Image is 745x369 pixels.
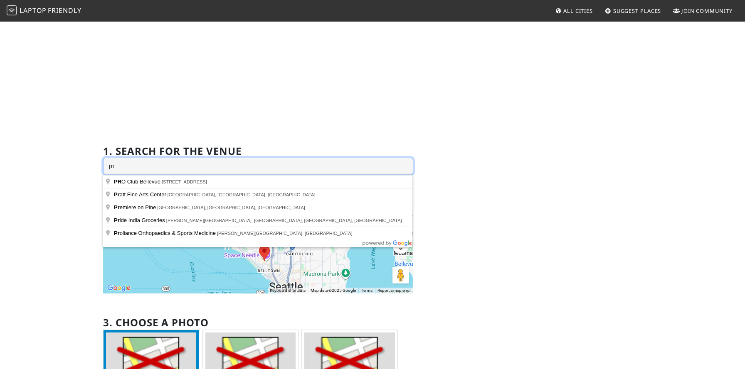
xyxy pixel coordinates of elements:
span: Map data ©2025 Google [311,288,356,293]
span: Pr [114,191,120,198]
a: Open this area in Google Maps (opens a new window) [105,283,133,293]
span: Suggest Places [613,7,661,15]
span: oliance Orthopaedics & Sports Medicine [114,230,217,236]
img: LaptopFriendly [7,5,17,15]
button: Keyboard shortcuts [270,288,306,293]
span: O Club Bellevue [114,178,162,185]
span: All Cities [563,7,593,15]
h2: 1. Search for the venue [103,145,242,157]
input: Enter a location [103,158,413,174]
span: Laptop [20,6,47,15]
span: PR [114,178,121,185]
h2: 3. Choose a photo [103,317,209,329]
span: Friendly [48,6,81,15]
span: Join Community [681,7,733,15]
span: [GEOGRAPHIC_DATA], [GEOGRAPHIC_DATA], [GEOGRAPHIC_DATA] [168,192,316,197]
span: emiere on Pine [114,204,157,210]
span: Pr [114,230,120,236]
span: [PERSON_NAME][GEOGRAPHIC_DATA], [GEOGRAPHIC_DATA], [GEOGRAPHIC_DATA], [GEOGRAPHIC_DATA] [166,218,402,223]
a: Suggest Places [602,3,665,18]
span: [STREET_ADDRESS] [162,179,207,184]
span: [GEOGRAPHIC_DATA], [GEOGRAPHIC_DATA], [GEOGRAPHIC_DATA] [157,205,305,210]
img: Google [105,283,133,293]
span: att Fine Arts Center [114,191,168,198]
span: [PERSON_NAME][GEOGRAPHIC_DATA], [GEOGRAPHIC_DATA] [217,231,353,236]
span: ide India Groceries [114,217,166,223]
span: Pr [114,217,120,223]
a: Report a map error [377,288,411,293]
a: Join Community [670,3,736,18]
a: LaptopFriendly LaptopFriendly [7,4,81,18]
span: Pr [114,204,120,210]
button: Drag Pegman onto the map to open Street View [392,267,409,283]
a: Terms [361,288,372,293]
a: All Cities [552,3,596,18]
